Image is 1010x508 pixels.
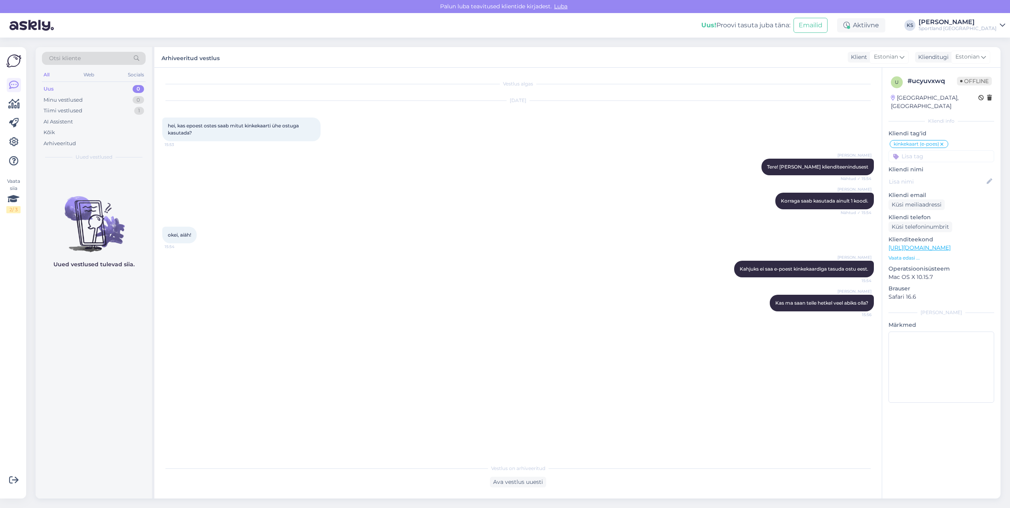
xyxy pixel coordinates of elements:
span: 15:54 [165,244,194,250]
div: [GEOGRAPHIC_DATA], [GEOGRAPHIC_DATA] [891,94,978,110]
span: Estonian [955,53,980,61]
div: Vaata siia [6,178,21,213]
p: Safari 16.6 [888,293,994,301]
div: Uus [44,85,54,93]
span: okei, aiäh! [168,232,191,238]
span: Otsi kliente [49,54,81,63]
button: Emailid [794,18,828,33]
div: Aktiivne [837,18,885,32]
span: Luba [552,3,570,10]
div: Tiimi vestlused [44,107,82,115]
label: Arhiveeritud vestlus [161,52,220,63]
div: AI Assistent [44,118,73,126]
p: Kliendi email [888,191,994,199]
span: [PERSON_NAME] [837,288,871,294]
p: Brauser [888,284,994,293]
div: Minu vestlused [44,96,83,104]
span: [PERSON_NAME] [837,254,871,260]
input: Lisa tag [888,150,994,162]
div: Web [82,70,96,80]
a: [URL][DOMAIN_NAME] [888,244,951,251]
img: No chats [36,182,152,253]
p: Uued vestlused tulevad siia. [53,260,135,269]
p: Kliendi telefon [888,213,994,222]
p: Klienditeekond [888,235,994,244]
span: Offline [957,77,992,85]
a: [PERSON_NAME]Sportland [GEOGRAPHIC_DATA] [919,19,1005,32]
div: Ava vestlus uuesti [490,477,546,487]
div: Kõik [44,129,55,136]
span: 15:56 [842,312,871,318]
input: Lisa nimi [889,177,985,186]
span: Kahjuks ei saa e-poest kinkekaardiga tasuda ostu eest. [740,266,868,272]
span: [PERSON_NAME] [837,186,871,192]
div: KS [904,20,915,31]
div: Küsi telefoninumbrit [888,222,952,232]
span: Kas ma saan teile hetkel veel abiks olla? [775,300,868,306]
span: 15:53 [165,142,194,148]
p: Operatsioonisüsteem [888,265,994,273]
span: u [895,79,899,85]
div: Sportland [GEOGRAPHIC_DATA] [919,25,997,32]
div: # ucyuvxwq [907,76,957,86]
div: Küsi meiliaadressi [888,199,945,210]
p: Vaata edasi ... [888,254,994,262]
div: [PERSON_NAME] [919,19,997,25]
div: Klienditugi [915,53,949,61]
div: Klient [848,53,867,61]
span: [PERSON_NAME] [837,152,871,158]
div: 2 / 3 [6,206,21,213]
div: Socials [126,70,146,80]
div: All [42,70,51,80]
span: 15:54 [842,278,871,284]
span: Tere! [PERSON_NAME] klienditeenindusest [767,164,868,170]
div: Vestlus algas [162,80,874,87]
div: [PERSON_NAME] [888,309,994,316]
span: Uued vestlused [76,154,112,161]
span: Nähtud ✓ 15:54 [841,210,871,216]
p: Kliendi nimi [888,165,994,174]
div: 0 [133,96,144,104]
span: Estonian [874,53,898,61]
span: Vestlus on arhiveeritud [491,465,545,472]
img: Askly Logo [6,53,21,68]
p: Mac OS X 10.15.7 [888,273,994,281]
div: [DATE] [162,97,874,104]
span: Korraga saab kasutada ainult 1 koodi. [781,198,868,204]
b: Uus! [701,21,716,29]
div: Arhiveeritud [44,140,76,148]
p: Kliendi tag'id [888,129,994,138]
div: Kliendi info [888,118,994,125]
div: 0 [133,85,144,93]
span: Nähtud ✓ 15:54 [841,176,871,182]
span: kinkekaart (e-poes) [894,142,939,146]
p: Märkmed [888,321,994,329]
div: Proovi tasuta juba täna: [701,21,790,30]
div: 1 [134,107,144,115]
span: hei, kas epoest ostes saab mitut kinkekaarti ühe ostuga kasutada? [168,123,300,136]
